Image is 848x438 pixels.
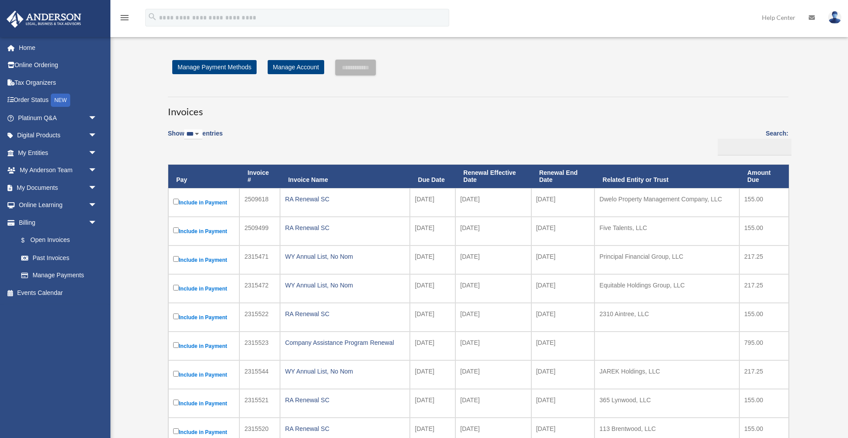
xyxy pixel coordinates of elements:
[12,267,106,284] a: Manage Payments
[455,303,531,332] td: [DATE]
[173,227,179,233] input: Include in Payment
[6,91,110,109] a: Order StatusNEW
[739,245,789,274] td: 217.25
[88,109,106,127] span: arrow_drop_down
[531,332,595,360] td: [DATE]
[455,332,531,360] td: [DATE]
[173,226,235,237] label: Include in Payment
[6,162,110,179] a: My Anderson Teamarrow_drop_down
[531,389,595,418] td: [DATE]
[410,303,455,332] td: [DATE]
[410,360,455,389] td: [DATE]
[173,313,179,319] input: Include in Payment
[173,254,235,265] label: Include in Payment
[88,196,106,215] span: arrow_drop_down
[285,336,405,349] div: Company Assistance Program Renewal
[12,249,106,267] a: Past Invoices
[239,332,280,360] td: 2315523
[594,389,739,418] td: 365 Lynwood, LLC
[173,285,179,291] input: Include in Payment
[410,165,455,189] th: Due Date: activate to sort column ascending
[739,188,789,217] td: 155.00
[6,74,110,91] a: Tax Organizers
[173,256,179,262] input: Include in Payment
[173,312,235,323] label: Include in Payment
[455,188,531,217] td: [DATE]
[239,389,280,418] td: 2315521
[12,231,102,249] a: $Open Invoices
[239,165,280,189] th: Invoice #: activate to sort column ascending
[739,217,789,245] td: 155.00
[6,57,110,74] a: Online Ordering
[88,162,106,180] span: arrow_drop_down
[718,139,791,155] input: Search:
[6,39,110,57] a: Home
[184,129,202,140] select: Showentries
[173,199,179,204] input: Include in Payment
[239,274,280,303] td: 2315472
[455,165,531,189] th: Renewal Effective Date: activate to sort column ascending
[455,245,531,274] td: [DATE]
[531,360,595,389] td: [DATE]
[148,12,157,22] i: search
[239,188,280,217] td: 2509618
[6,196,110,214] a: Online Learningarrow_drop_down
[119,12,130,23] i: menu
[455,360,531,389] td: [DATE]
[410,188,455,217] td: [DATE]
[119,15,130,23] a: menu
[239,245,280,274] td: 2315471
[173,371,179,377] input: Include in Payment
[173,340,235,351] label: Include in Payment
[88,214,106,232] span: arrow_drop_down
[531,165,595,189] th: Renewal End Date: activate to sort column ascending
[285,222,405,234] div: RA Renewal SC
[594,217,739,245] td: Five Talents, LLC
[173,369,235,380] label: Include in Payment
[239,303,280,332] td: 2315522
[739,274,789,303] td: 217.25
[6,284,110,302] a: Events Calendar
[531,217,595,245] td: [DATE]
[168,165,239,189] th: Pay: activate to sort column descending
[531,188,595,217] td: [DATE]
[410,217,455,245] td: [DATE]
[51,94,70,107] div: NEW
[410,274,455,303] td: [DATE]
[4,11,84,28] img: Anderson Advisors Platinum Portal
[6,144,110,162] a: My Entitiesarrow_drop_down
[172,60,257,74] a: Manage Payment Methods
[455,217,531,245] td: [DATE]
[6,214,106,231] a: Billingarrow_drop_down
[455,389,531,418] td: [DATE]
[280,165,410,189] th: Invoice Name: activate to sort column ascending
[285,394,405,406] div: RA Renewal SC
[285,193,405,205] div: RA Renewal SC
[715,128,788,155] label: Search:
[88,179,106,197] span: arrow_drop_down
[285,308,405,320] div: RA Renewal SC
[455,274,531,303] td: [DATE]
[594,274,739,303] td: Equitable Holdings Group, LLC
[285,279,405,291] div: WY Annual List, No Nom
[285,250,405,263] div: WY Annual List, No Nom
[173,342,179,348] input: Include in Payment
[739,332,789,360] td: 795.00
[173,197,235,208] label: Include in Payment
[88,127,106,145] span: arrow_drop_down
[594,165,739,189] th: Related Entity or Trust: activate to sort column ascending
[739,303,789,332] td: 155.00
[410,332,455,360] td: [DATE]
[268,60,324,74] a: Manage Account
[739,165,789,189] th: Amount Due: activate to sort column ascending
[594,188,739,217] td: Dwelo Property Management Company, LLC
[594,360,739,389] td: JAREK Holdings, LLC
[173,400,179,405] input: Include in Payment
[739,389,789,418] td: 155.00
[594,303,739,332] td: 2310 Aintree, LLC
[828,11,841,24] img: User Pic
[173,428,179,434] input: Include in Payment
[594,245,739,274] td: Principal Financial Group, LLC
[173,283,235,294] label: Include in Payment
[410,389,455,418] td: [DATE]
